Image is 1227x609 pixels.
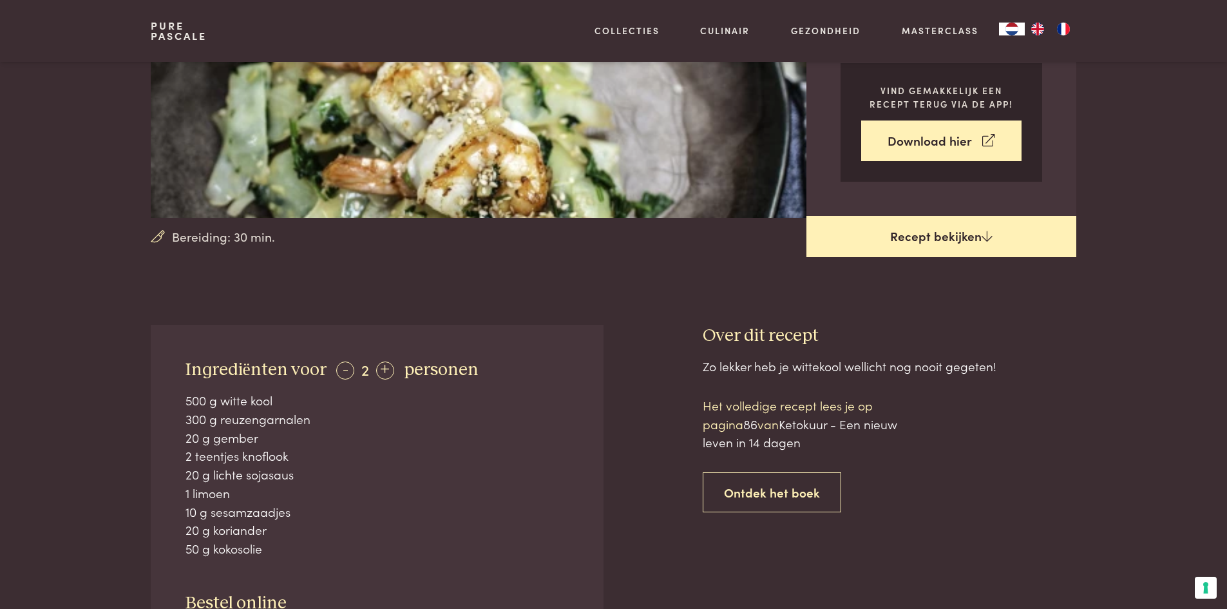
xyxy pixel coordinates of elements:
[1051,23,1076,35] a: FR
[361,358,369,380] span: 2
[185,361,327,379] span: Ingrediënten voor
[1195,577,1217,599] button: Uw voorkeuren voor toestemming voor trackingtechnologieën
[185,391,569,410] div: 500 g witte kool
[185,539,569,558] div: 50 g kokosolie
[185,447,569,465] div: 2 teentjes knoflook
[172,227,275,246] span: Bereiding: 30 min.
[185,521,569,539] div: 20 g koriander
[902,24,978,37] a: Masterclass
[185,465,569,484] div: 20 g lichte sojasaus
[1025,23,1051,35] a: EN
[703,472,841,513] a: Ontdek het boek
[999,23,1076,35] aside: Language selected: Nederlands
[336,362,354,380] div: -
[185,429,569,447] div: 20 g gember
[703,325,1076,347] h3: Over dit recept
[185,484,569,503] div: 1 limoen
[703,396,922,452] p: Het volledige recept lees je op pagina van
[703,357,1076,376] div: Zo lekker heb je wittekool wellicht nog nooit gegeten!
[151,21,207,41] a: PurePascale
[185,503,569,521] div: 10 g sesamzaadjes
[743,415,757,432] span: 86
[376,362,394,380] div: +
[594,24,660,37] a: Collecties
[1025,23,1076,35] ul: Language list
[861,121,1022,161] a: Download hier
[185,410,569,429] div: 300 g reuzengarnalen
[703,415,897,451] span: Ketokuur - Een nieuw leven in 14 dagen
[700,24,750,37] a: Culinair
[999,23,1025,35] div: Language
[999,23,1025,35] a: NL
[791,24,861,37] a: Gezondheid
[404,361,479,379] span: personen
[806,216,1076,257] a: Recept bekijken
[861,84,1022,110] p: Vind gemakkelijk een recept terug via de app!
